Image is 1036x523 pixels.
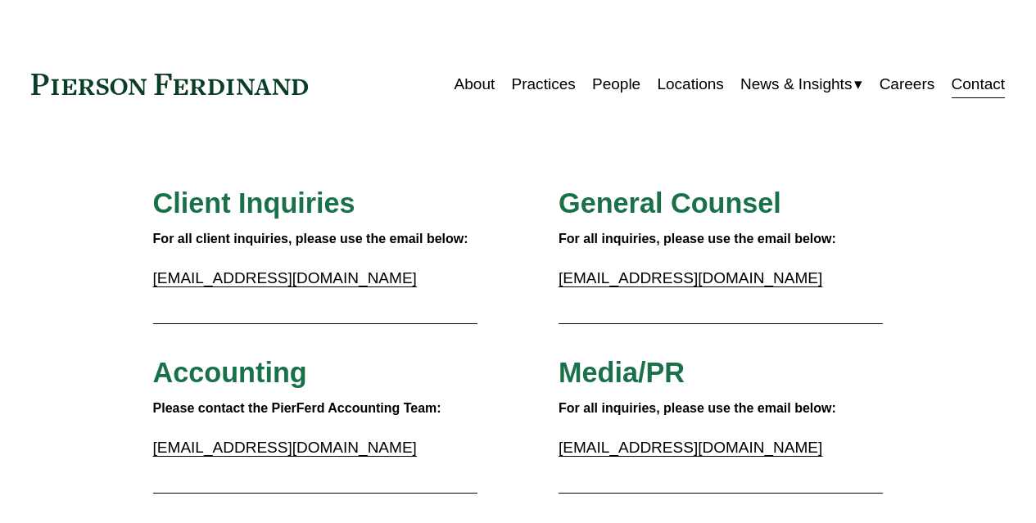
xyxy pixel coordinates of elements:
span: Media/PR [559,357,685,388]
strong: Please contact the PierFerd Accounting Team: [153,401,441,415]
a: [EMAIL_ADDRESS][DOMAIN_NAME] [153,439,417,456]
span: News & Insights [740,70,852,98]
span: General Counsel [559,187,781,219]
strong: For all client inquiries, please use the email below: [153,232,468,246]
a: People [592,69,640,100]
span: Client Inquiries [153,187,355,219]
a: Contact [952,69,1006,100]
a: About [455,69,495,100]
a: [EMAIL_ADDRESS][DOMAIN_NAME] [153,269,417,286]
a: Careers [880,69,935,100]
a: Practices [512,69,576,100]
a: folder dropdown [740,69,862,100]
strong: For all inquiries, please use the email below: [559,401,836,415]
strong: For all inquiries, please use the email below: [559,232,836,246]
a: [EMAIL_ADDRESS][DOMAIN_NAME] [559,269,822,286]
span: Accounting [153,357,307,388]
a: Locations [657,69,723,100]
a: [EMAIL_ADDRESS][DOMAIN_NAME] [559,439,822,456]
